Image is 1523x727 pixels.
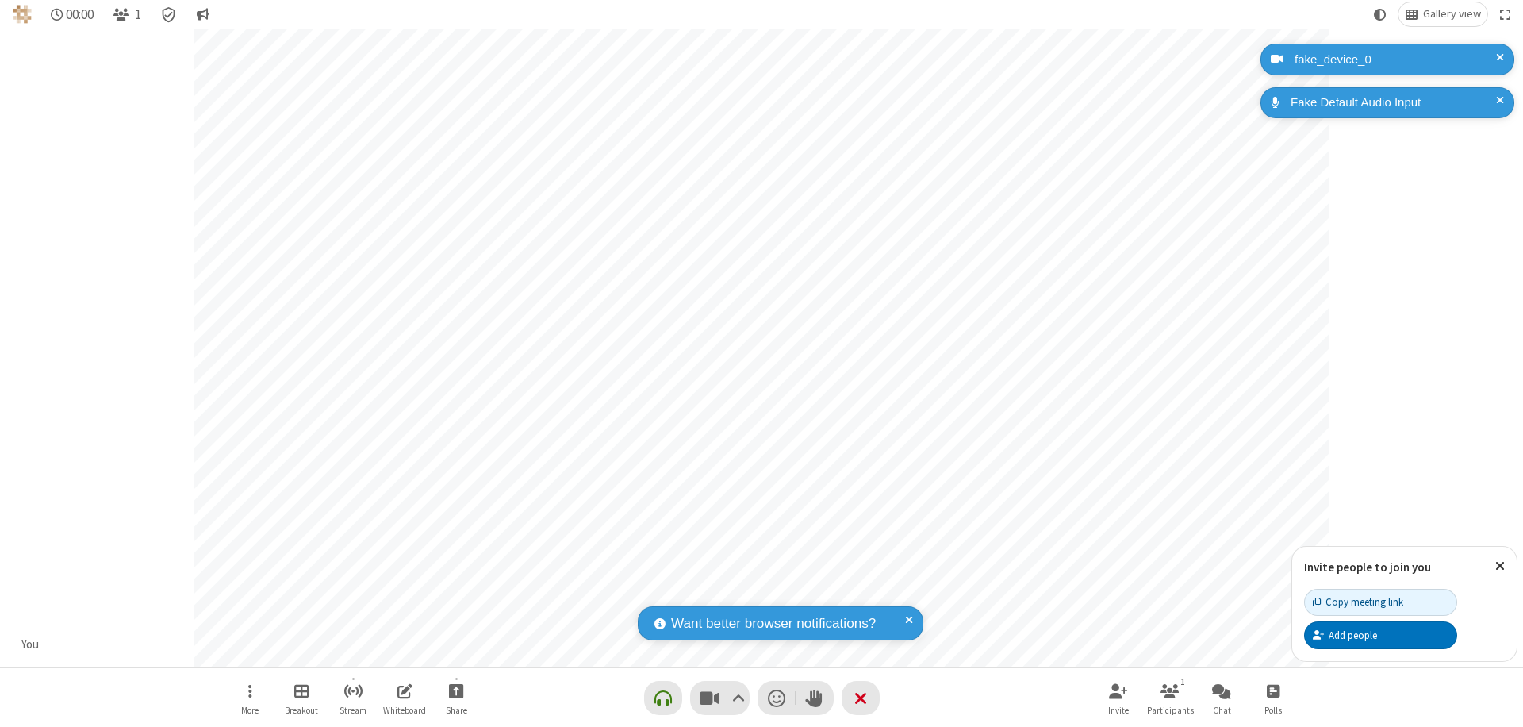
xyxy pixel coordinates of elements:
[1146,675,1194,721] button: Open participant list
[432,675,480,721] button: Start sharing
[16,636,45,654] div: You
[758,681,796,715] button: Send a reaction
[1095,675,1142,721] button: Invite participants (⌘+Shift+I)
[329,675,377,721] button: Start streaming
[1313,594,1403,610] div: Copy meeting link
[285,706,318,715] span: Breakout
[727,681,749,715] button: Video setting
[383,706,426,715] span: Whiteboard
[796,681,834,715] button: Raise hand
[1423,8,1481,21] span: Gallery view
[106,2,148,26] button: Open participant list
[842,681,880,715] button: End or leave meeting
[1494,2,1517,26] button: Fullscreen
[1398,2,1487,26] button: Change layout
[1285,94,1502,112] div: Fake Default Audio Input
[1264,706,1282,715] span: Polls
[154,2,184,26] div: Meeting details Encryption enabled
[190,2,215,26] button: Conversation
[644,681,682,715] button: Connect your audio
[381,675,428,721] button: Open shared whiteboard
[226,675,274,721] button: Open menu
[1249,675,1297,721] button: Open poll
[44,2,101,26] div: Timer
[135,7,141,22] span: 1
[241,706,259,715] span: More
[1368,2,1393,26] button: Using system theme
[13,5,32,24] img: QA Selenium DO NOT DELETE OR CHANGE
[1304,589,1457,616] button: Copy meeting link
[671,614,876,634] span: Want better browser notifications?
[1304,621,1457,648] button: Add people
[1304,560,1431,575] label: Invite people to join you
[1147,706,1194,715] span: Participants
[1213,706,1231,715] span: Chat
[66,7,94,22] span: 00:00
[1198,675,1245,721] button: Open chat
[1108,706,1129,715] span: Invite
[278,675,325,721] button: Manage Breakout Rooms
[1289,51,1502,69] div: fake_device_0
[446,706,467,715] span: Share
[690,681,750,715] button: Stop video (⌘+Shift+V)
[1483,547,1517,586] button: Close popover
[340,706,366,715] span: Stream
[1176,675,1190,689] div: 1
